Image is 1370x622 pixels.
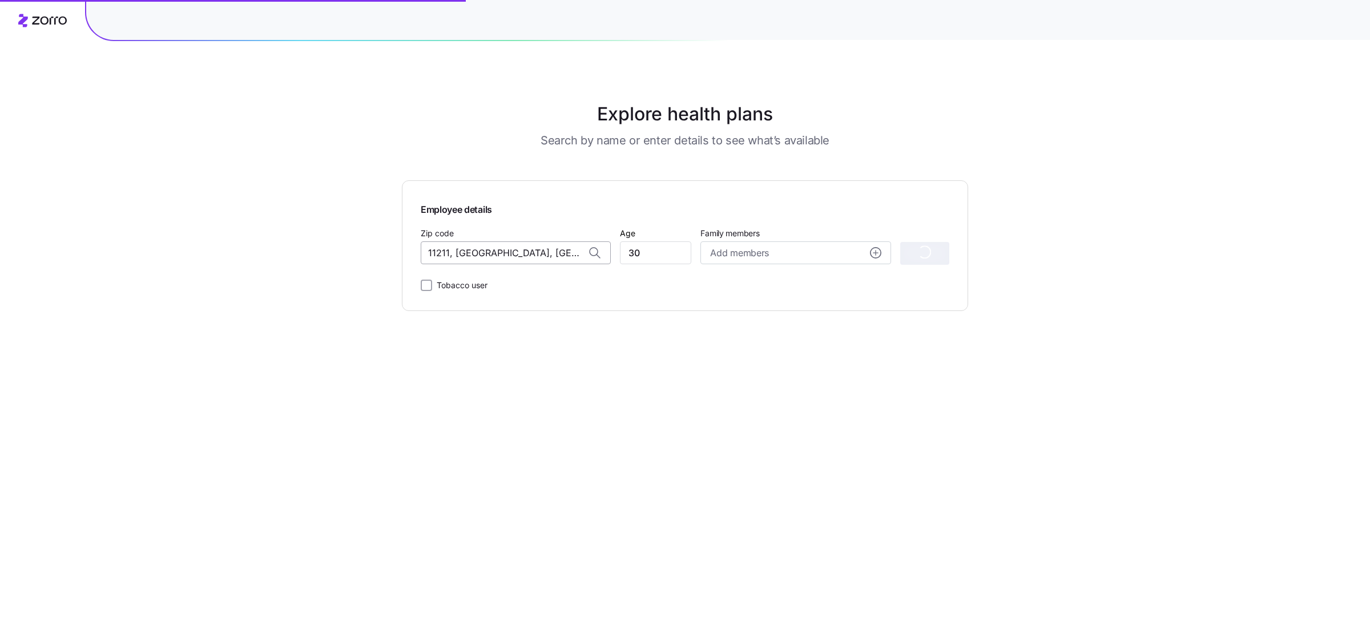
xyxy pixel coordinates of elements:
[620,227,635,240] label: Age
[432,278,487,292] label: Tobacco user
[421,241,611,264] input: Zip code
[421,199,949,217] span: Employee details
[700,241,890,264] button: Add membersadd icon
[421,227,454,240] label: Zip code
[870,247,881,259] svg: add icon
[710,246,768,260] span: Add members
[541,132,829,148] h3: Search by name or enter details to see what’s available
[430,100,940,128] h1: Explore health plans
[700,228,890,239] span: Family members
[620,241,691,264] input: Age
